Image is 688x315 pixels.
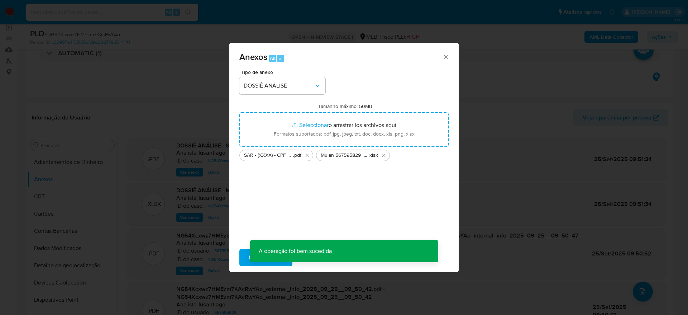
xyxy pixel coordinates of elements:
label: Tamanho máximo: 50MB [318,103,372,109]
button: Eliminar SAR - (XXXX) - CPF 66078016253 - FRANCEILSON COSTA DO NASCIMENTO.pdf [303,151,311,160]
span: Tipo de anexo [241,70,327,75]
button: Subir arquivo [239,249,292,266]
span: Anexos [239,51,267,63]
ul: Archivos seleccionados [239,147,449,161]
button: Cerrar [443,53,449,60]
span: .pdf [293,152,301,159]
span: Subir arquivo [249,250,283,265]
span: SAR - (XXXX) - CPF 66078016253 - [PERSON_NAME] [244,152,293,159]
span: a [279,55,282,62]
button: Eliminar Mulan 567595829_2025_09_24_11_44_36.xlsx [379,151,388,160]
span: Alt [270,55,276,62]
span: DOSSIÊ ANÁLISE [244,82,314,89]
button: DOSSIÊ ANÁLISE [239,77,325,94]
p: A operação foi bem sucedida [250,240,340,262]
span: .xlsx [368,152,378,159]
span: Cancelar [305,250,328,265]
span: Mulan 567595829_2025_09_24_11_44_36 [321,152,368,159]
